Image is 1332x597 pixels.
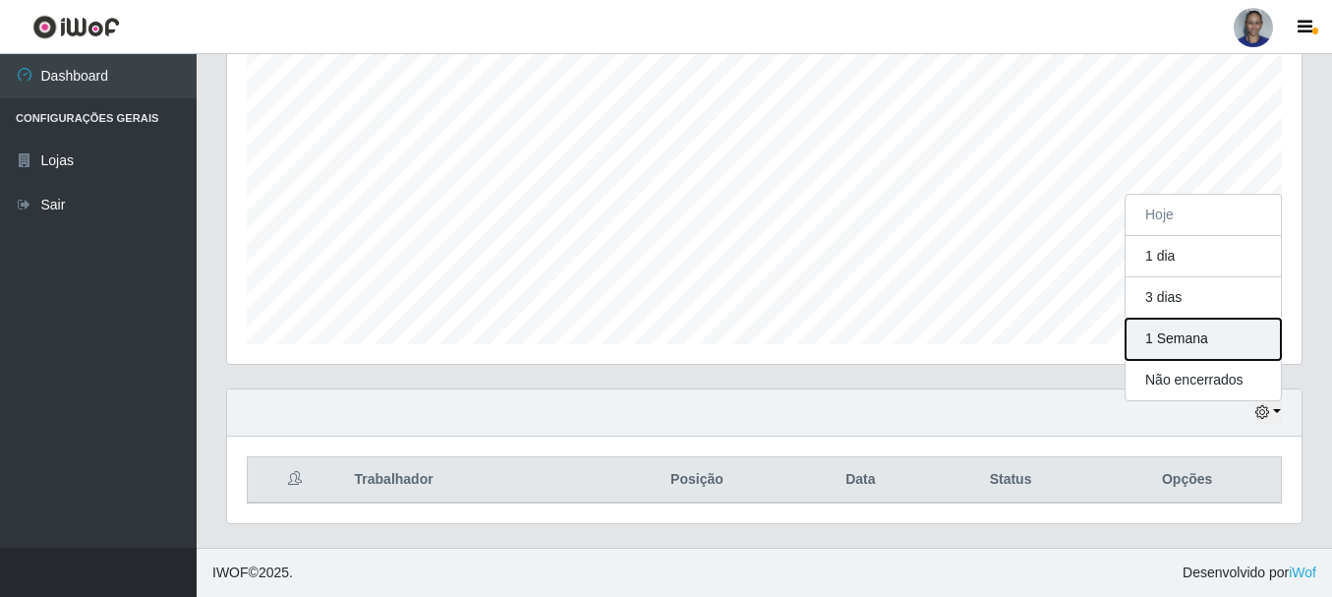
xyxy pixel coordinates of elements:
th: Status [928,457,1093,504]
span: Desenvolvido por [1183,563,1316,583]
span: IWOF [212,565,249,580]
button: 3 dias [1126,277,1281,319]
button: Não encerrados [1126,360,1281,400]
a: iWof [1289,565,1316,580]
img: CoreUI Logo [32,15,120,39]
span: © 2025 . [212,563,293,583]
button: Hoje [1126,195,1281,236]
button: 1 dia [1126,236,1281,277]
button: 1 Semana [1126,319,1281,360]
th: Trabalhador [343,457,601,504]
th: Data [793,457,928,504]
th: Opções [1093,457,1281,504]
th: Posição [601,457,793,504]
